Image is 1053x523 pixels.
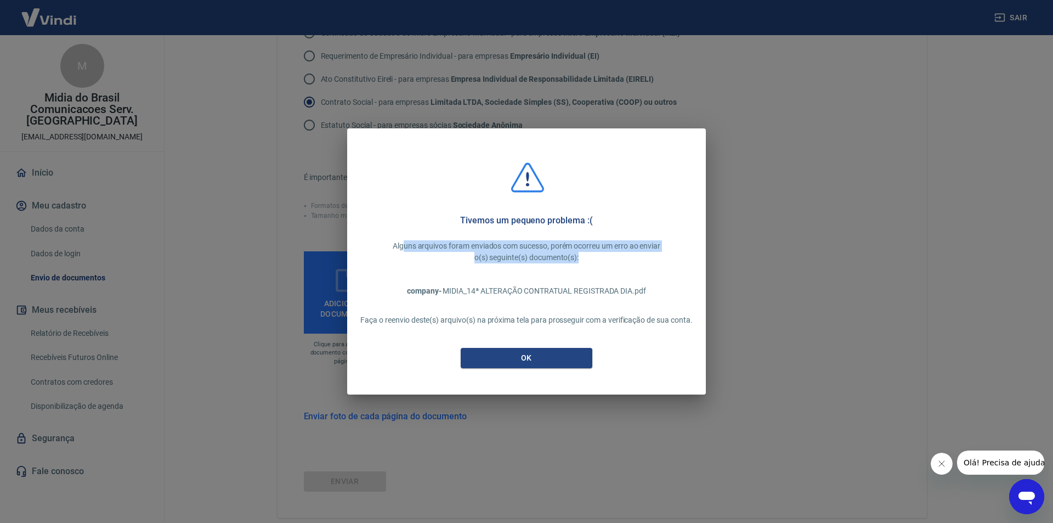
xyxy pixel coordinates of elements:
p: Faça o reenvio deste(s) arquivo(s) na próxima tela para prosseguir com a verificação de sua conta. [360,314,692,326]
span: company - [407,286,443,295]
p: Alguns arquivos foram enviados com sucesso, porém ocorreu um erro ao enviar [360,240,692,252]
p: o(s) seguinte(s) documento(s): [360,252,692,263]
h5: Tivemos um pequeno problema :( [460,215,593,226]
button: OK [461,348,592,368]
span: Olá! Precisa de ajuda? [7,8,92,16]
p: MIDIA_14ª ALTERAÇÃO CONTRATUAL REGISTRADA DIA.pdf [407,285,646,297]
iframe: Botão para abrir a janela de mensagens [1009,479,1044,514]
iframe: Mensagem da empresa [957,451,1044,475]
iframe: Fechar mensagem [931,453,953,475]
